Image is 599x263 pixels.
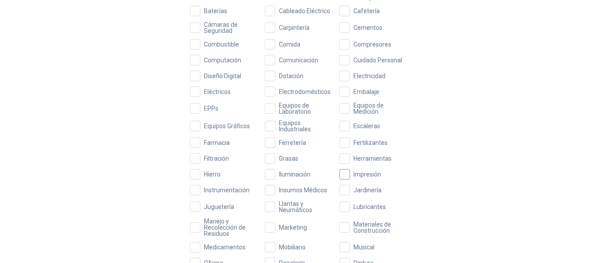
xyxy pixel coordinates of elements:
[275,41,304,47] span: Comida
[275,140,310,146] span: Ferretería
[350,25,386,31] span: Cementos
[275,171,314,177] span: Iluminación
[275,201,335,213] span: Llantas y Neumáticos
[350,140,391,146] span: Fertilizantes
[200,244,249,250] span: Medicamentos
[200,57,245,63] span: Computación
[200,89,234,95] span: Eléctricos
[200,204,238,210] span: Juguetería
[200,73,245,79] span: Diseño Digital
[350,244,378,250] span: Musical
[200,105,222,112] span: EPPs
[200,41,242,47] span: Combustible
[275,120,335,132] span: Equipos Industriales
[200,140,233,146] span: Farmacia
[200,155,232,162] span: Filtración
[350,221,409,234] span: Materiales de Construcción
[200,171,224,177] span: Hierro
[350,171,385,177] span: Impresión
[275,25,313,31] span: Carpintería
[275,244,309,250] span: Mobiliario
[275,89,334,95] span: Electrodomésticos
[350,102,409,115] span: Equipos de Medición
[275,57,322,63] span: Comunicación
[200,22,260,34] span: Cámaras de Seguridad
[200,123,253,129] span: Equipos Gráficos
[275,155,302,162] span: Grasas
[200,218,260,237] span: Manejo y Recolección de Residuos
[200,8,231,14] span: Baterías
[275,187,331,193] span: Insumos Médicos
[350,123,384,129] span: Escaleras
[275,73,307,79] span: Dotación
[350,73,389,79] span: Electricidad
[350,187,385,193] span: Jardinería
[350,41,395,47] span: Compresores
[350,57,406,63] span: Cuidado Personal
[275,102,335,115] span: Equipos de Laboratorio
[275,224,310,231] span: Marketing
[350,89,383,95] span: Embalaje
[275,8,334,14] span: Cableado Eléctrico
[200,187,253,193] span: Instrumentación
[350,155,395,162] span: Herramientas
[350,8,383,14] span: Cafetería
[350,204,389,210] span: Lubricantes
